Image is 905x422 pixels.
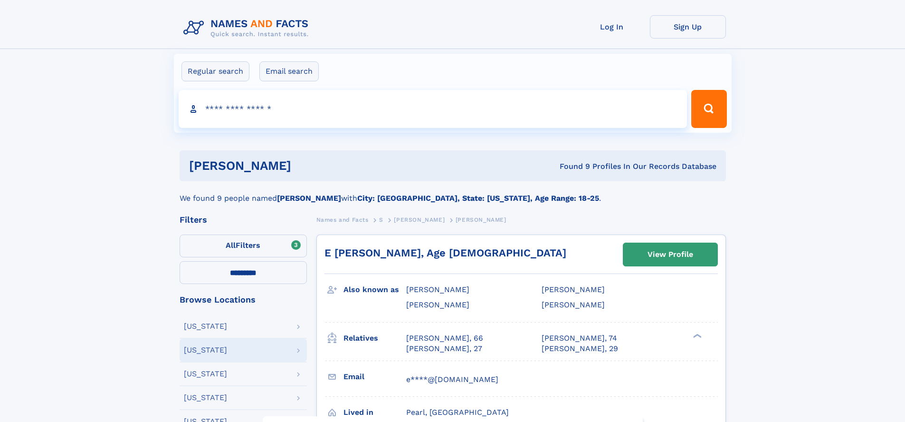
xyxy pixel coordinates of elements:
a: Names and Facts [316,214,369,226]
button: Search Button [691,90,726,128]
img: Logo Names and Facts [180,15,316,41]
div: ❯ [691,333,702,339]
span: All [226,241,236,250]
span: [PERSON_NAME] [406,285,469,294]
a: [PERSON_NAME] [394,214,445,226]
a: [PERSON_NAME], 27 [406,343,482,354]
span: [PERSON_NAME] [542,300,605,309]
span: [PERSON_NAME] [394,216,445,223]
span: [PERSON_NAME] [406,300,469,309]
b: City: [GEOGRAPHIC_DATA], State: [US_STATE], Age Range: 18-25 [357,194,599,203]
div: [US_STATE] [184,323,227,330]
a: Sign Up [650,15,726,39]
div: [US_STATE] [184,394,227,402]
a: [PERSON_NAME], 66 [406,333,483,343]
h3: Relatives [343,330,406,346]
b: [PERSON_NAME] [277,194,341,203]
a: [PERSON_NAME], 29 [542,343,618,354]
span: [PERSON_NAME] [456,216,506,223]
a: E [PERSON_NAME], Age [DEMOGRAPHIC_DATA] [324,247,566,259]
span: Pearl, [GEOGRAPHIC_DATA] [406,408,509,417]
div: We found 9 people named with . [180,181,726,204]
div: Browse Locations [180,295,307,304]
span: S [379,216,383,223]
label: Filters [180,235,307,257]
div: View Profile [648,244,693,265]
div: Filters [180,216,307,224]
label: Regular search [181,61,249,81]
h3: Lived in [343,404,406,421]
a: Log In [574,15,650,39]
h3: Also known as [343,282,406,298]
label: Email search [259,61,319,81]
div: [US_STATE] [184,370,227,378]
a: View Profile [623,243,717,266]
a: S [379,214,383,226]
span: [PERSON_NAME] [542,285,605,294]
a: [PERSON_NAME], 74 [542,333,617,343]
h3: Email [343,369,406,385]
input: search input [179,90,687,128]
div: Found 9 Profiles In Our Records Database [425,161,716,172]
h1: [PERSON_NAME] [189,160,426,172]
div: [US_STATE] [184,346,227,354]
